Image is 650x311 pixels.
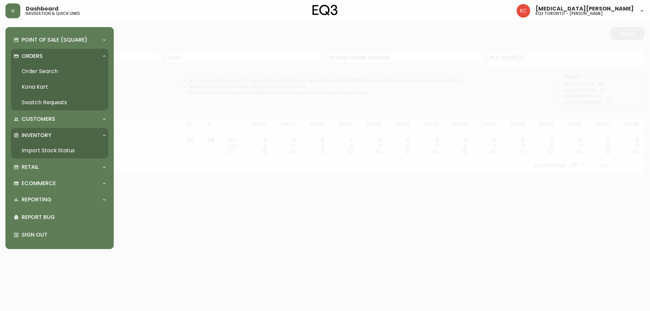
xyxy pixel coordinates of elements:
div: Orders [11,49,108,64]
p: Orders [22,52,43,60]
a: Import Stock Status [11,143,108,158]
p: Ecommerce [22,180,56,187]
a: Swatch Requests [11,95,108,110]
p: Inventory [22,132,51,139]
p: Sign Out [22,231,106,239]
a: Kona Kart [11,79,108,95]
h5: eq3 toronto - [PERSON_NAME] [536,12,603,16]
div: Ecommerce [11,176,108,191]
p: Customers [22,115,55,123]
img: logo [312,5,338,16]
div: Point of Sale (Square) [11,32,108,47]
p: Point of Sale (Square) [22,36,87,44]
span: Dashboard [26,6,59,12]
div: Retail [11,160,108,175]
img: 6487344ffbf0e7f3b216948508909409 [517,4,530,18]
p: Report Bug [22,214,106,221]
p: Reporting [22,196,51,203]
div: Inventory [11,128,108,143]
p: Retail [22,163,39,171]
div: Customers [11,112,108,127]
h5: navigation & quick links [26,12,80,16]
span: [MEDICAL_DATA][PERSON_NAME] [536,6,634,12]
div: Sign Out [11,226,108,244]
div: Report Bug [11,208,108,226]
a: Order Search [11,64,108,79]
div: Reporting [11,192,108,207]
